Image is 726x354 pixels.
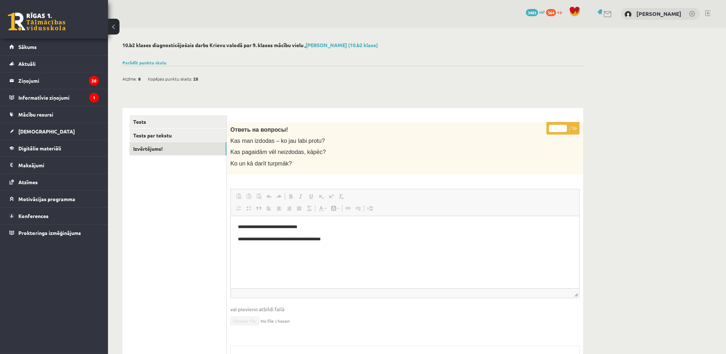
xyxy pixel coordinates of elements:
[526,9,545,15] a: 3483 mP
[18,145,61,151] span: Digitālie materiāli
[274,204,284,213] a: Center
[231,216,579,288] iframe: Editor, wiswyg-editor-user-answer-47433884613000
[230,127,288,133] span: Ответь на вопросы!
[9,191,99,207] a: Motivācijas programma
[574,293,578,296] span: Resize
[18,89,99,106] legend: Informatīvie ziņojumi
[254,204,264,213] a: Block Quote
[546,9,565,15] a: 564 xp
[9,38,99,55] a: Sākums
[353,204,363,213] a: Unlink
[329,204,341,213] a: Background Color
[230,138,325,144] span: Kas man izdodas – ko jau labi protu?
[284,204,294,213] a: Align Right
[636,10,681,17] a: [PERSON_NAME]
[316,192,326,201] a: Subscript
[138,73,141,84] span: 8
[244,204,254,213] a: Insert/Remove Bulleted List
[286,192,296,201] a: Bold (Ctrl+B)
[306,42,378,48] a: [PERSON_NAME] (10.b2 klase)
[130,115,226,128] a: Tests
[9,72,99,89] a: Ziņojumi20
[18,128,75,135] span: [DEMOGRAPHIC_DATA]
[264,192,274,201] a: Undo (Ctrl+Z)
[306,192,316,201] a: Underline (Ctrl+U)
[526,9,538,16] span: 3483
[89,93,99,103] i: 1
[18,72,99,89] legend: Ziņojumi
[546,9,556,16] span: 564
[9,174,99,190] a: Atzīmes
[18,230,81,236] span: Proktoringa izmēģinājums
[9,55,99,72] a: Aktuāli
[9,157,99,173] a: Maksājumi
[546,122,580,135] p: / 0p
[9,208,99,224] a: Konferences
[336,192,346,201] a: Remove Format
[254,192,264,201] a: Paste from Word
[230,160,292,167] span: Ko un kā darīt turpmāk?
[18,44,37,50] span: Sākums
[230,305,580,313] span: vai pievieno atbildi failā
[9,140,99,156] a: Digitālie materiāli
[148,73,192,84] span: Kopējais punktu skaits:
[234,192,244,201] a: Paste (Ctrl+V)
[9,224,99,241] a: Proktoringa izmēģinājums
[18,213,49,219] span: Konferences
[122,60,166,65] a: Parādīt punktu skalu
[244,192,254,201] a: Paste as plain text (Ctrl+Shift+V)
[316,204,329,213] a: Text Color
[18,196,75,202] span: Motivācijas programma
[326,192,336,201] a: Superscript
[264,204,274,213] a: Align Left
[304,204,314,213] a: Math
[557,9,562,15] span: xp
[230,149,326,155] span: Kas pagaidām vēl neizdodas, kāpēc?
[274,192,284,201] a: Redo (Ctrl+Y)
[130,129,226,142] a: Tests par tekstu
[18,157,99,173] legend: Maksājumi
[234,204,244,213] a: Insert/Remove Numbered List
[624,11,632,18] img: Aldis Smirnovs
[193,73,198,84] span: 25
[9,106,99,123] a: Mācību resursi
[18,179,38,185] span: Atzīmes
[539,9,545,15] span: mP
[296,192,306,201] a: Italic (Ctrl+I)
[122,73,137,84] span: Atzīme:
[8,13,66,31] a: Rīgas 1. Tālmācības vidusskola
[18,60,36,67] span: Aktuāli
[130,142,226,155] a: Izvērtējums!
[365,204,375,213] a: Insert Page Break for Printing
[9,123,99,140] a: [DEMOGRAPHIC_DATA]
[18,111,53,118] span: Mācību resursi
[122,42,583,48] h2: 10.b2 klases diagnosticējošais darbs Krievu valodā par 9. klases mācību vielu ,
[9,89,99,106] a: Informatīvie ziņojumi1
[89,76,99,86] i: 20
[343,204,353,213] a: Link (Ctrl+K)
[294,204,304,213] a: Justify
